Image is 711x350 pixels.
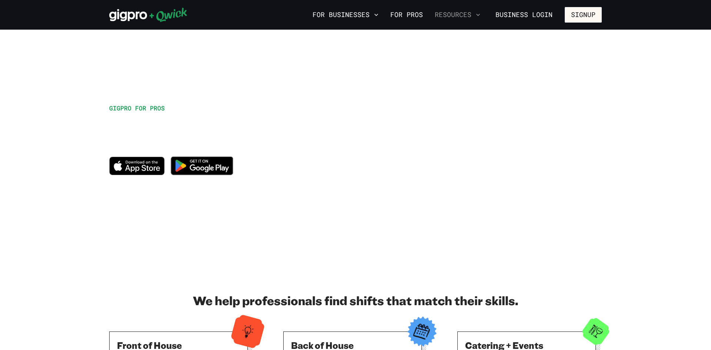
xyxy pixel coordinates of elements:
img: Get it on Google Play [166,152,238,180]
a: Download on the App Store [109,169,165,177]
a: For Pros [387,9,426,21]
span: GIGPRO FOR PROS [109,104,165,112]
h1: Work when you want, explore new opportunities, and get paid for it! [109,116,405,149]
button: Signup [565,7,602,23]
a: Business Login [489,7,559,23]
button: Resources [432,9,483,21]
button: For Businesses [310,9,381,21]
h2: We help professionals find shifts that match their skills. [109,293,602,308]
